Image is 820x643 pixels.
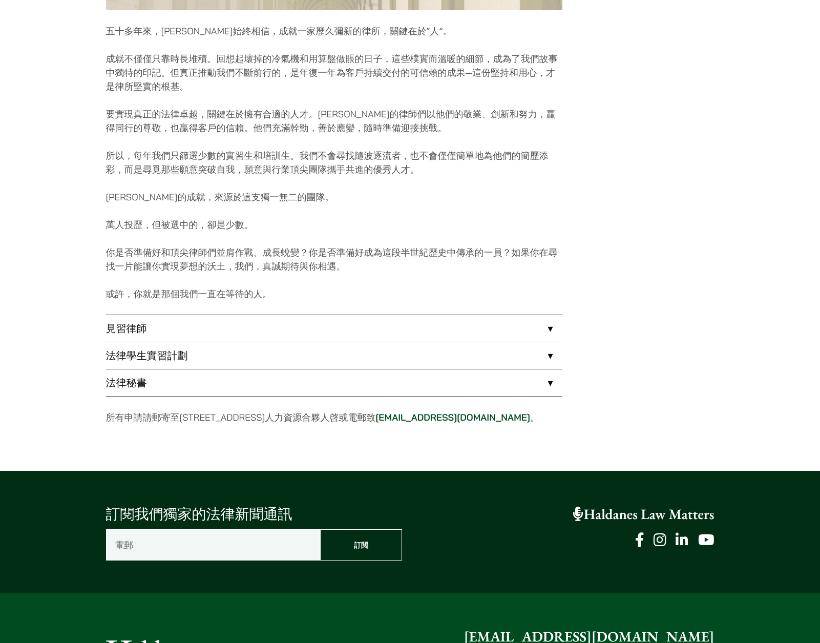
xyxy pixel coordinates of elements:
a: 法律學生實習計劃 [106,342,562,369]
a: Haldanes Law Matters [573,505,714,524]
input: 訂閱 [320,529,402,561]
p: 你是否準備好和頂尖律師們並肩作戰、成長蛻變？你是否準備好成為這段半世紀歷史中傳承的一員？如果你在尋找一片能讓你實現夢想的沃土，我們，真誠期待與你相遇。 [106,245,562,273]
p: 五十多年來，[PERSON_NAME]始終相信，成就一家歷久彌新的律所，關鍵在於“人”。 [106,24,562,38]
p: 所有申請請郵寄至[STREET_ADDRESS]人力資源合夥人啓或電郵致 。 [106,410,562,424]
input: 電郵 [106,529,321,561]
a: [EMAIL_ADDRESS][DOMAIN_NAME] [375,411,530,423]
p: [PERSON_NAME]的成就，來源於這支獨一無二的團隊。 [106,190,562,204]
p: 要實現真正的法律卓越，關鍵在於擁有合適的人才。[PERSON_NAME]的律師們以他們的敬業、創新和努力，贏得同行的尊敬，也贏得客戶的信賴。他們充滿幹勁，善於應變，隨時準備迎接挑戰。 [106,107,562,135]
p: 萬人投歷，但被選中的，卻是少數。 [106,218,562,232]
p: 或許，你就是那個我們一直在等待的人。 [106,287,562,301]
p: 訂閱我們獨家的法律新聞通訊 [106,504,402,525]
a: 法律秘書 [106,369,562,396]
p: 成就不僅僅只靠時長堆積。回想起壞掉的冷氣機和用算盤做賬的日子，這些樸實而溫暖的細節，成為了我們故事中獨特的印記。但真正推動我們不斷前行的，是年復一年為客戶持續交付的可信賴的成果—這份堅持和用心，... [106,52,562,93]
a: 見習律師 [106,315,562,342]
p: 所以，每年我們只篩選少數的實習生和培訓生。我們不會尋找隨波逐流者，也不會僅僅簡單地為他們的簡歷添彩，而是尋覓那些願意突破自我，願意與行業頂尖團隊攜手共進的優秀人才。 [106,149,562,176]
